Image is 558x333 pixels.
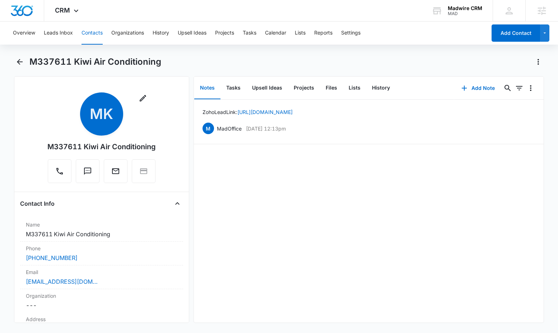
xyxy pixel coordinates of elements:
button: Upsell Ideas [246,77,288,99]
dd: M337611 Kiwi Air Conditioning [26,230,177,238]
a: [PHONE_NUMBER] [26,254,78,262]
div: account id [448,11,482,16]
button: Overflow Menu [525,82,536,94]
label: Organization [26,292,177,300]
button: Text [76,159,99,183]
button: Actions [533,56,544,68]
button: Settings [341,22,361,45]
div: Email[EMAIL_ADDRESS][DOMAIN_NAME] [20,265,183,289]
button: Email [104,159,127,183]
p: [DATE] 12:13pm [246,125,286,132]
button: Tasks [243,22,256,45]
button: Notes [194,77,220,99]
button: Lists [295,22,306,45]
button: Add Contact [492,24,540,42]
label: Email [26,268,177,276]
button: Projects [215,22,234,45]
button: Overview [13,22,35,45]
button: Projects [288,77,320,99]
button: Lists [343,77,366,99]
button: Calendar [265,22,286,45]
span: MK [80,92,123,136]
h4: Contact Info [20,199,55,208]
span: M [203,123,214,134]
button: Call [48,159,71,183]
label: Address [26,315,177,323]
button: Close [172,198,183,209]
button: Back [14,56,25,68]
h1: M337611 Kiwi Air Conditioning [29,56,161,67]
button: Add Note [454,79,502,97]
button: Contacts [82,22,103,45]
div: M337611 Kiwi Air Conditioning [47,141,156,152]
button: Filters [513,82,525,94]
div: Organization--- [20,289,183,313]
button: Tasks [220,77,246,99]
label: Phone [26,245,177,252]
a: Text [76,170,99,177]
p: Zoho Lead Link: [203,108,293,116]
span: CRM [55,6,70,14]
dd: --- [26,301,177,310]
div: NameM337611 Kiwi Air Conditioning [20,218,183,242]
button: Search... [502,82,513,94]
button: History [153,22,169,45]
a: Email [104,170,127,177]
button: Files [320,77,343,99]
label: Name [26,221,177,228]
button: Upsell Ideas [178,22,206,45]
p: MadOffice [217,125,242,132]
a: Call [48,170,71,177]
button: Organizations [111,22,144,45]
button: Leads Inbox [44,22,73,45]
div: account name [448,5,482,11]
a: [URL][DOMAIN_NAME] [237,109,293,115]
button: History [366,77,396,99]
button: Reports [314,22,333,45]
div: Phone[PHONE_NUMBER] [20,242,183,265]
a: [EMAIL_ADDRESS][DOMAIN_NAME] [26,277,98,286]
